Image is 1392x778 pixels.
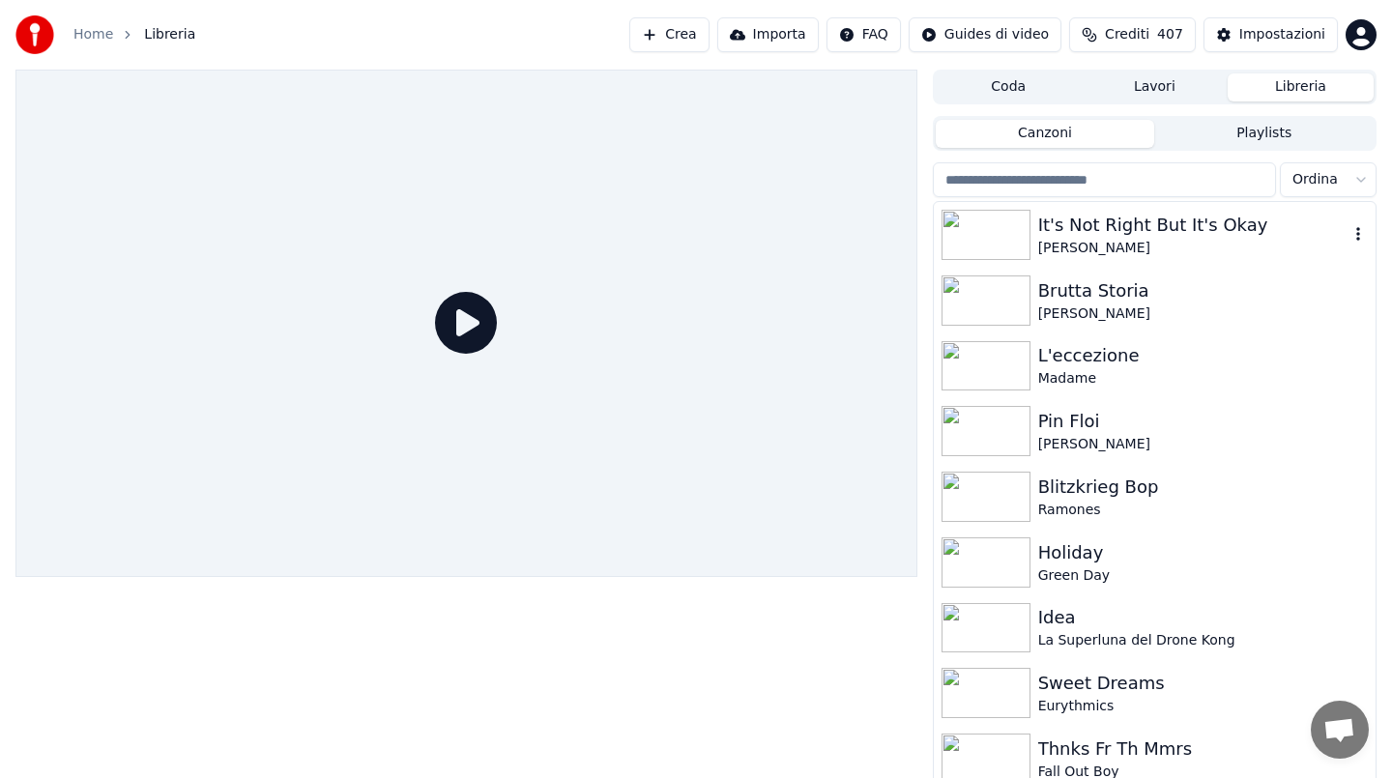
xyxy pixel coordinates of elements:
[936,120,1155,148] button: Canzoni
[1038,304,1368,324] div: [PERSON_NAME]
[1038,435,1368,454] div: [PERSON_NAME]
[1239,25,1325,44] div: Impostazioni
[1038,408,1368,435] div: Pin Floi
[1038,604,1368,631] div: Idea
[73,25,195,44] nav: breadcrumb
[1038,239,1348,258] div: [PERSON_NAME]
[1038,631,1368,650] div: La Superluna del Drone Kong
[144,25,195,44] span: Libreria
[1038,212,1348,239] div: It's Not Right But It's Okay
[909,17,1061,52] button: Guides di video
[717,17,819,52] button: Importa
[1292,170,1338,189] span: Ordina
[1154,120,1374,148] button: Playlists
[1069,17,1196,52] button: Crediti407
[1157,25,1183,44] span: 407
[1082,73,1228,101] button: Lavori
[1038,539,1368,566] div: Holiday
[1311,701,1369,759] div: Aprire la chat
[1038,697,1368,716] div: Eurythmics
[1038,369,1368,389] div: Madame
[936,73,1082,101] button: Coda
[73,25,113,44] a: Home
[1038,670,1368,697] div: Sweet Dreams
[826,17,901,52] button: FAQ
[1105,25,1149,44] span: Crediti
[1228,73,1374,101] button: Libreria
[1038,277,1368,304] div: Brutta Storia
[1038,501,1368,520] div: Ramones
[629,17,709,52] button: Crea
[1203,17,1338,52] button: Impostazioni
[15,15,54,54] img: youka
[1038,735,1368,763] div: Thnks Fr Th Mmrs
[1038,342,1368,369] div: L'eccezione
[1038,566,1368,586] div: Green Day
[1038,474,1368,501] div: Blitzkrieg Bop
